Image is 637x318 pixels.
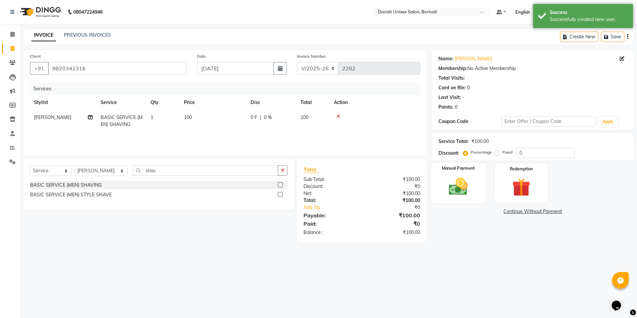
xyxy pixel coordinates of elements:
[30,62,49,75] button: +91
[151,114,153,120] span: 1
[362,197,425,204] div: ₹100.00
[438,65,627,72] div: No Active Membership
[34,114,71,120] span: [PERSON_NAME]
[438,65,467,72] div: Membership:
[30,182,102,189] div: BASIC SERVICE (MEN) SHAVING
[297,53,326,59] label: Invoice Number
[362,183,425,190] div: ₹0
[471,138,489,145] div: ₹100.00
[438,118,501,125] div: Coupon Code
[506,176,536,199] img: _gift.svg
[73,3,103,21] b: 08047224946
[510,166,533,172] label: Redemption
[180,95,247,110] th: Price
[299,211,362,219] div: Payable:
[247,95,297,110] th: Disc
[502,149,512,155] label: Fixed
[97,95,147,110] th: Service
[362,211,425,219] div: ₹100.00
[197,53,206,59] label: Date
[362,176,425,183] div: ₹100.00
[609,291,630,311] iframe: chat widget
[462,94,464,101] div: -
[133,165,278,176] input: Search or Scan
[30,95,97,110] th: Stylist
[560,32,598,42] button: Create New
[362,229,425,236] div: ₹100.00
[455,104,457,111] div: 0
[438,75,465,82] div: Total Visits:
[438,94,461,101] div: Last Visit:
[264,114,272,121] span: 0 %
[438,104,453,111] div: Points:
[550,16,628,23] div: Successfully created new user.
[299,176,362,183] div: Sub Total:
[330,95,420,110] th: Action
[438,55,453,62] div: Name:
[304,166,319,173] span: Total
[455,55,492,62] a: [PERSON_NAME]
[438,150,459,157] div: Discount:
[438,138,469,145] div: Service Total:
[442,165,475,172] label: Manual Payment
[147,95,180,110] th: Qty
[299,197,362,204] div: Total:
[438,84,466,91] div: Card on file:
[31,29,56,41] a: INVOICE
[30,191,112,198] div: BASIC SERVICE (MEN) STYLE SHAVE
[260,114,261,121] span: |
[299,190,362,197] div: Net:
[598,117,617,127] button: Apply
[433,208,632,215] a: Continue Without Payment
[372,204,425,211] div: ₹0
[550,9,628,16] div: Success
[251,114,257,121] span: 0 F
[31,83,425,95] div: Services
[299,220,362,228] div: Paid:
[64,32,111,38] a: PREVIOUS INVOICES
[299,204,372,211] a: Add Tip
[501,116,596,127] input: Enter Offer / Coupon Code
[601,32,624,42] button: Save
[184,114,192,120] span: 100
[467,84,470,91] div: 0
[301,114,309,120] span: 100
[101,114,143,127] span: BASIC SERVICE (MEN) SHAVING
[48,62,187,75] input: Search by Name/Mobile/Email/Code
[30,53,41,59] label: Client
[471,149,492,155] label: Percentage
[297,95,330,110] th: Total
[443,176,474,198] img: _cash.svg
[362,190,425,197] div: ₹100.00
[362,220,425,228] div: ₹0
[299,229,362,236] div: Balance :
[17,3,63,21] img: logo
[299,183,362,190] div: Discount:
